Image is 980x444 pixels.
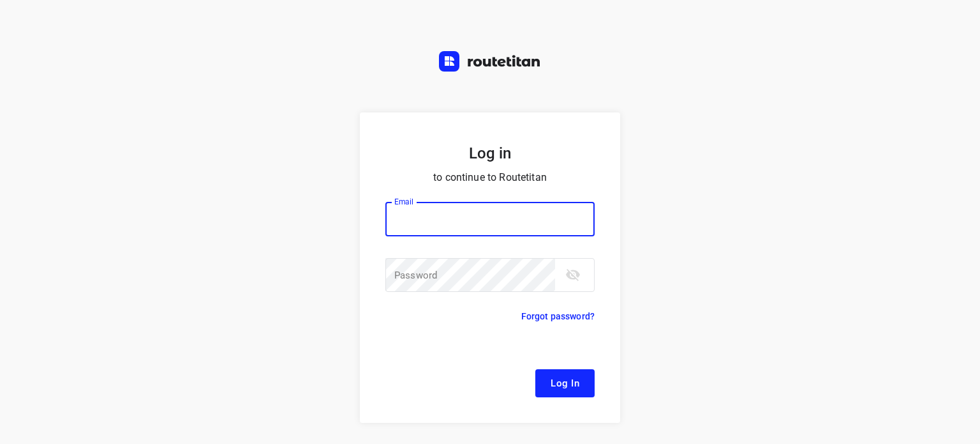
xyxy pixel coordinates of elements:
[551,375,579,392] span: Log In
[521,309,595,324] p: Forgot password?
[535,369,595,397] button: Log In
[560,262,586,287] button: toggle password visibility
[385,169,595,187] p: to continue to Routetitan
[439,51,541,72] img: Routetitan
[385,143,595,164] h5: Log in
